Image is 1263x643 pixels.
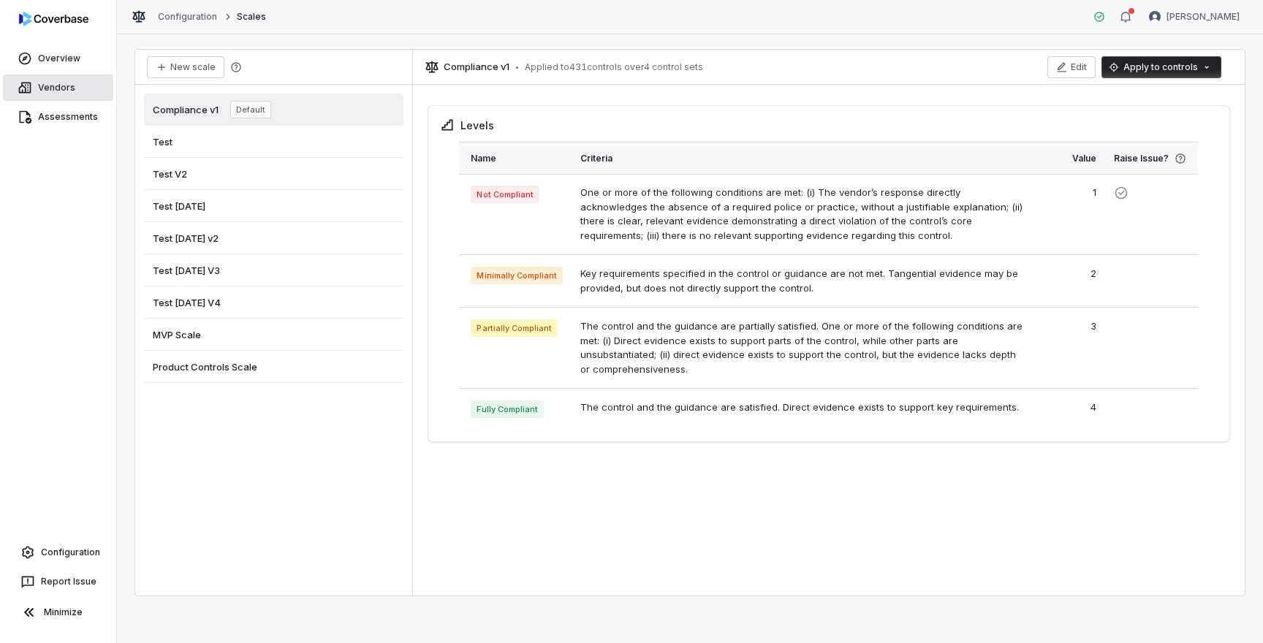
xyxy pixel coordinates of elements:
span: Minimally Compliant [471,267,563,284]
span: Not Compliant [471,186,539,203]
img: Tomo Majima avatar [1149,11,1161,23]
span: [PERSON_NAME] [1167,11,1240,23]
span: Minimize [44,606,83,618]
button: New scale [147,56,224,78]
span: MVP Scale [153,328,201,341]
span: • [515,62,519,72]
div: Name [471,142,563,174]
span: Partially Compliant [471,319,558,337]
a: Overview [3,45,113,72]
a: Assessments [3,104,113,130]
img: logo-D7KZi-bG.svg [19,12,88,26]
span: Default [230,101,271,118]
span: Overview [38,53,80,64]
span: Applied to 431 controls over 4 control sets [525,61,703,73]
span: Scales [237,11,266,23]
span: Product Controls Scale [153,360,257,373]
a: MVP Scale [144,319,403,351]
label: Levels [460,118,494,133]
button: Minimize [6,598,110,627]
a: Configuration [6,539,110,566]
span: Test [DATE] [153,199,205,213]
td: One or more of the following conditions are met: (i) The vendor’s response directly acknowledges ... [572,174,1033,255]
span: Report Issue [41,576,96,587]
a: Test [DATE] V4 [144,286,403,319]
td: 3 [1033,308,1106,389]
a: Test [DATE] v2 [144,222,403,254]
a: Compliance v1Default [144,94,403,126]
span: Fully Compliant [471,400,543,418]
span: Test [153,135,172,148]
td: The control and the guidance are satisfied. Direct evidence exists to support key requirements. [572,389,1033,430]
span: Test [DATE] V4 [153,296,221,309]
div: Raise Issue? [1114,142,1186,174]
td: 1 [1033,174,1106,255]
a: Test V2 [144,158,403,190]
span: Test [DATE] V3 [153,264,220,277]
button: Edit [1047,56,1096,78]
a: Vendors [3,75,113,101]
button: Report Issue [6,568,110,595]
td: 2 [1033,255,1106,308]
span: Vendors [38,82,75,94]
a: Test [144,126,403,158]
span: Compliance v1 [444,60,509,75]
a: Product Controls Scale [144,351,403,383]
span: Compliance v1 [153,103,219,116]
button: Apply to controls [1101,56,1221,78]
div: Value [1042,142,1097,174]
td: The control and the guidance are partially satisfied. One or more of the following conditions are... [572,308,1033,389]
div: Criteria [580,142,1025,174]
span: Configuration [41,547,100,558]
a: Test [DATE] V3 [144,254,403,286]
td: Key requirements specified in the control or guidance are not met. Tangential evidence may be pro... [572,255,1033,308]
span: Test [DATE] v2 [153,232,219,245]
td: 4 [1033,389,1106,430]
button: Tomo Majima avatar[PERSON_NAME] [1140,6,1248,28]
span: Assessments [38,111,98,123]
span: Test V2 [153,167,187,180]
a: Test [DATE] [144,190,403,222]
a: Configuration [158,11,218,23]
